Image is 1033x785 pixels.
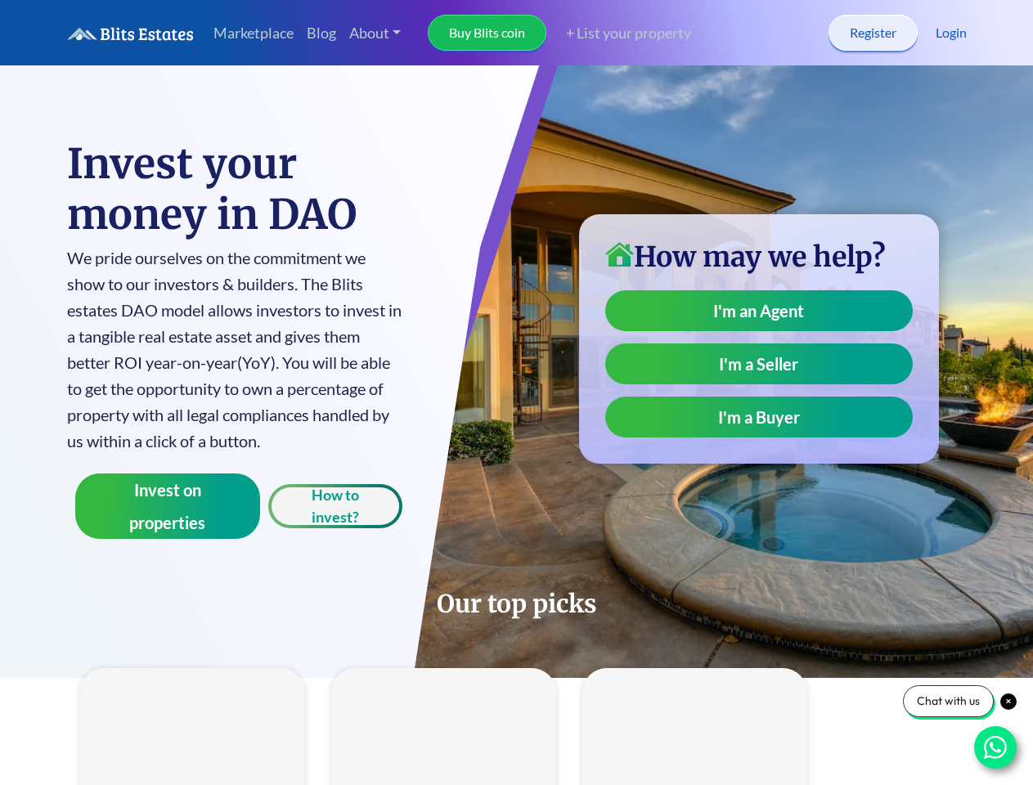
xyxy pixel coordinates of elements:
h1: Invest your money in DAO [67,139,403,240]
div: Chat with us [903,685,994,717]
p: We pride ourselves on the commitment we show to our investors & builders. The Blits estates DAO m... [67,244,403,454]
a: I'm a Seller [605,343,913,384]
h2: Our top picks [67,588,967,619]
button: Invest on properties [75,473,261,539]
a: Register [829,15,918,51]
button: How to invest? [268,484,402,528]
a: Marketplace [207,16,300,51]
img: logo.6a08bd47fd1234313fe35534c588d03a.svg [67,27,194,41]
a: I'm an Agent [605,290,913,331]
img: home-icon [605,242,634,267]
a: Buy Blits coin [428,15,546,51]
a: Login [936,23,967,43]
a: + List your property [546,22,691,44]
a: I'm a Buyer [605,397,913,437]
a: About [343,16,408,51]
h3: How may we help? [605,240,913,274]
a: Blog [300,16,343,51]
